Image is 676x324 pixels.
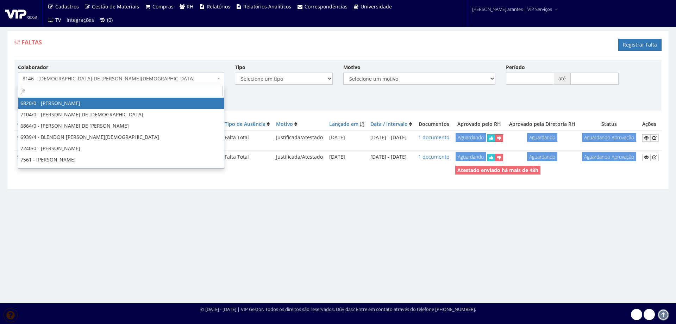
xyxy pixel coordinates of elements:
a: 1 documento [418,134,449,141]
th: Documentos [415,118,452,131]
li: 7178/0 - [PERSON_NAME] [18,165,224,177]
td: 9294 [14,151,42,164]
th: Ações [639,118,662,131]
span: Cadastros [55,3,79,10]
span: Relatórios [207,3,230,10]
label: Período [506,64,525,71]
span: Gestão de Materiais [92,3,139,10]
span: [PERSON_NAME].arantes | VIP Serviços [472,6,552,13]
a: Lançado em [329,121,358,127]
span: Correspondências [305,3,348,10]
td: [DATE] - [DATE] [368,131,415,145]
a: Código [17,121,34,127]
span: (0) [107,17,113,23]
span: Relatórios Analíticos [243,3,291,10]
a: Integrações [64,13,97,27]
span: Faltas [21,38,42,46]
td: Justificada/Atestado [273,131,326,145]
a: Tipo de Ausência [225,121,265,127]
span: RH [187,3,193,10]
a: 1 documento [418,153,449,160]
li: 6939/4 - BLENDON [PERSON_NAME][DEMOGRAPHIC_DATA] [18,132,224,143]
strong: Atestado enviado há mais de 48h [457,167,538,173]
td: [DATE] [326,131,368,145]
a: Data / Intervalo [370,121,408,127]
li: 6820/0 - [PERSON_NAME] [18,98,224,109]
td: 9295 [14,131,42,145]
span: TV [55,17,61,23]
a: Motivo [276,121,293,127]
td: Justificada/Atestado [273,151,326,164]
span: Aguardando [527,152,557,161]
a: Registrar Falta [618,39,662,51]
span: 8146 - JAINE DE LIMA SANTOS [23,75,215,82]
img: logo [5,8,37,19]
span: Aguardando [527,133,557,142]
span: 8146 - JAINE DE LIMA SANTOS [18,73,224,85]
td: [DATE] [326,151,368,164]
span: até [554,73,570,85]
li: 7561 - [PERSON_NAME] [18,154,224,165]
a: TV [45,13,64,27]
td: Falta Total [222,131,273,145]
th: Aprovado pela Diretoria RH [506,118,579,131]
li: 6864/0 - [PERSON_NAME] DE [PERSON_NAME] [18,120,224,132]
span: Aguardando Aprovação [582,133,636,142]
span: Universidade [361,3,392,10]
td: Falta Total [222,151,273,164]
li: 7104/0 - [PERSON_NAME] DE [DEMOGRAPHIC_DATA] [18,109,224,120]
label: Colaborador [18,64,48,71]
span: Aguardando [456,133,486,142]
div: © [DATE] - [DATE] | VIP Gestor. Todos os direitos são reservados. Dúvidas? Entre em contato atrav... [200,306,476,313]
span: Integrações [67,17,94,23]
span: Compras [152,3,174,10]
th: Aprovado pelo RH [452,118,506,131]
td: [DATE] - [DATE] [368,151,415,164]
a: (0) [97,13,116,27]
li: 7240/0 - [PERSON_NAME] [18,143,224,154]
span: Aguardando Aprovação [582,152,636,161]
span: Aguardando [456,152,486,161]
label: Tipo [235,64,245,71]
label: Motivo [343,64,361,71]
th: Status [579,118,639,131]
